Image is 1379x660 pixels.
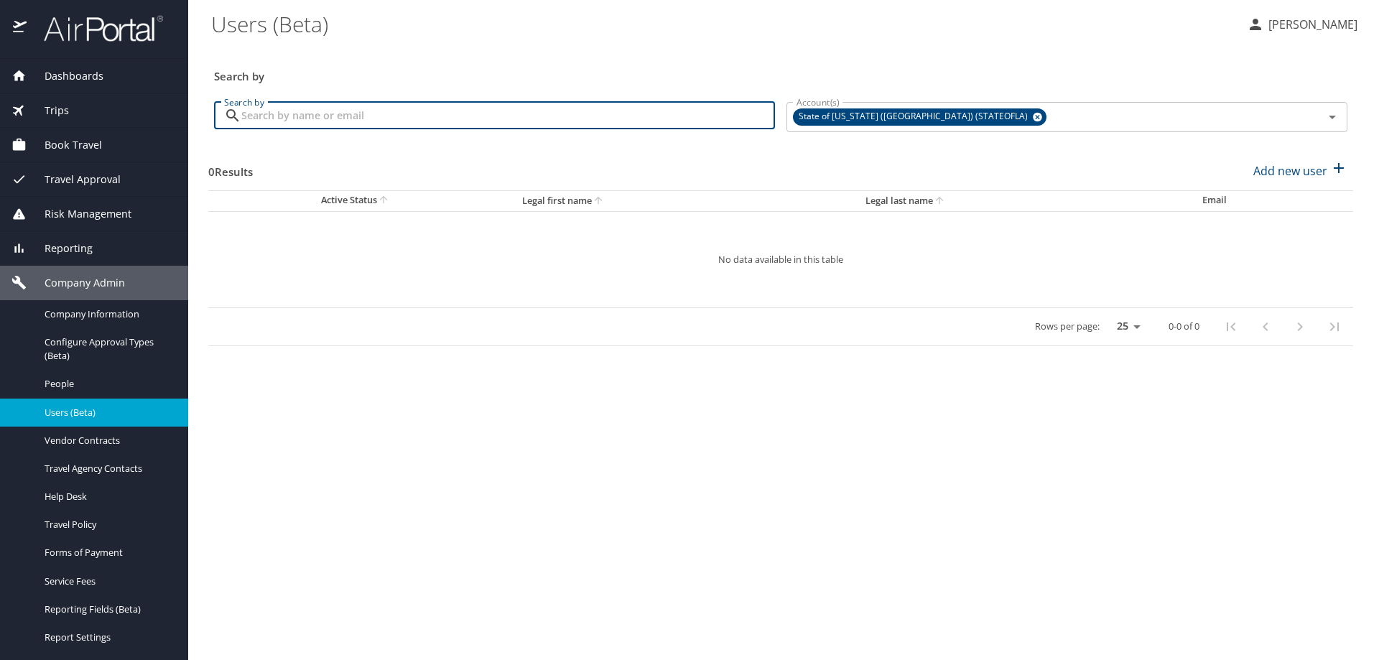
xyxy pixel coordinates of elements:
[45,603,171,616] span: Reporting Fields (Beta)
[28,14,163,42] img: airportal-logo.png
[793,108,1046,126] div: State of [US_STATE] ([GEOGRAPHIC_DATA]) (STATEOFLA)
[793,109,1036,124] span: State of [US_STATE] ([GEOGRAPHIC_DATA]) (STATEOFLA)
[45,462,171,475] span: Travel Agency Contacts
[45,307,171,321] span: Company Information
[45,335,171,363] span: Configure Approval Types (Beta)
[1241,11,1363,37] button: [PERSON_NAME]
[27,103,69,118] span: Trips
[1191,190,1353,211] th: Email
[13,14,28,42] img: icon-airportal.png
[854,190,1191,211] th: Legal last name
[27,172,121,187] span: Travel Approval
[45,575,171,588] span: Service Fees
[45,631,171,644] span: Report Settings
[208,190,1353,346] table: User Search Table
[1105,316,1146,338] select: rows per page
[27,275,125,291] span: Company Admin
[377,194,391,208] button: sort
[251,255,1310,264] p: No data available in this table
[592,195,606,208] button: sort
[27,206,131,222] span: Risk Management
[45,434,171,447] span: Vendor Contracts
[45,546,171,559] span: Forms of Payment
[211,1,1235,46] h1: Users (Beta)
[511,190,855,211] th: Legal first name
[1264,16,1357,33] p: [PERSON_NAME]
[45,377,171,391] span: People
[27,137,102,153] span: Book Travel
[45,490,171,503] span: Help Desk
[1248,155,1353,187] button: Add new user
[214,60,1347,85] h3: Search by
[1035,322,1100,331] p: Rows per page:
[208,190,511,211] th: Active Status
[45,406,171,419] span: Users (Beta)
[27,241,93,256] span: Reporting
[1253,162,1327,180] p: Add new user
[1169,322,1199,331] p: 0-0 of 0
[45,518,171,531] span: Travel Policy
[27,68,103,84] span: Dashboards
[208,155,253,180] h3: 0 Results
[1322,107,1342,127] button: Open
[933,195,947,208] button: sort
[241,102,775,129] input: Search by name or email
